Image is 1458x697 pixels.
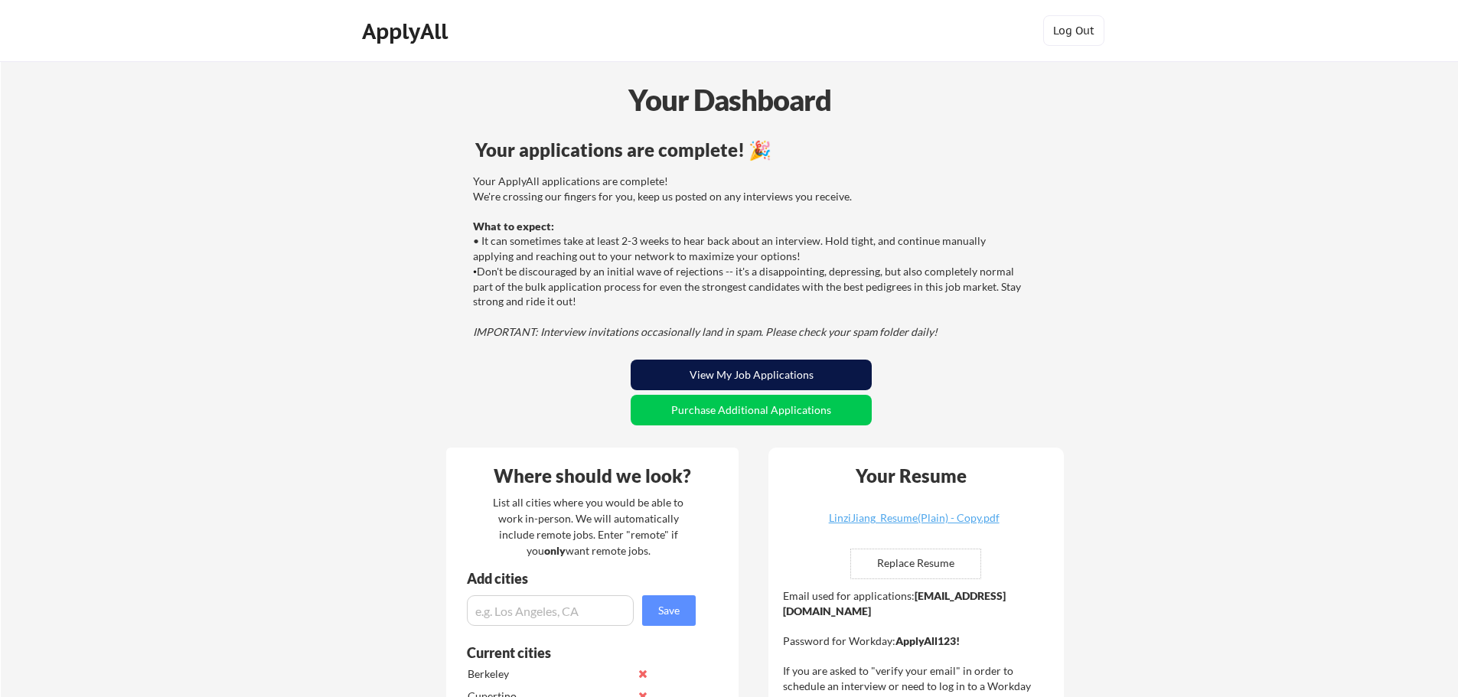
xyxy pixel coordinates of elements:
[467,572,700,585] div: Add cities
[642,595,696,626] button: Save
[2,78,1458,122] div: Your Dashboard
[467,595,634,626] input: e.g. Los Angeles, CA
[473,174,1025,339] div: Your ApplyAll applications are complete! We're crossing our fingers for you, keep us posted on an...
[835,467,987,485] div: Your Resume
[473,220,554,233] strong: What to expect:
[783,589,1006,617] strong: [EMAIL_ADDRESS][DOMAIN_NAME]
[631,395,872,425] button: Purchase Additional Applications
[895,634,960,647] strong: ApplyAll123!
[544,544,566,557] strong: only
[631,360,872,390] button: View My Job Applications
[483,494,693,559] div: List all cities where you would be able to work in-person. We will automatically include remote j...
[362,18,452,44] div: ApplyAll
[473,325,938,338] em: IMPORTANT: Interview invitations occasionally land in spam. Please check your spam folder daily!
[1043,15,1104,46] button: Log Out
[475,141,1027,159] div: Your applications are complete! 🎉
[467,646,679,660] div: Current cities
[450,467,735,485] div: Where should we look?
[473,266,477,278] font: •
[823,513,1005,523] div: LinziJiang_Resume(Plain) - Copy.pdf
[823,513,1005,536] a: LinziJiang_Resume(Plain) - Copy.pdf
[468,666,629,682] div: Berkeley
